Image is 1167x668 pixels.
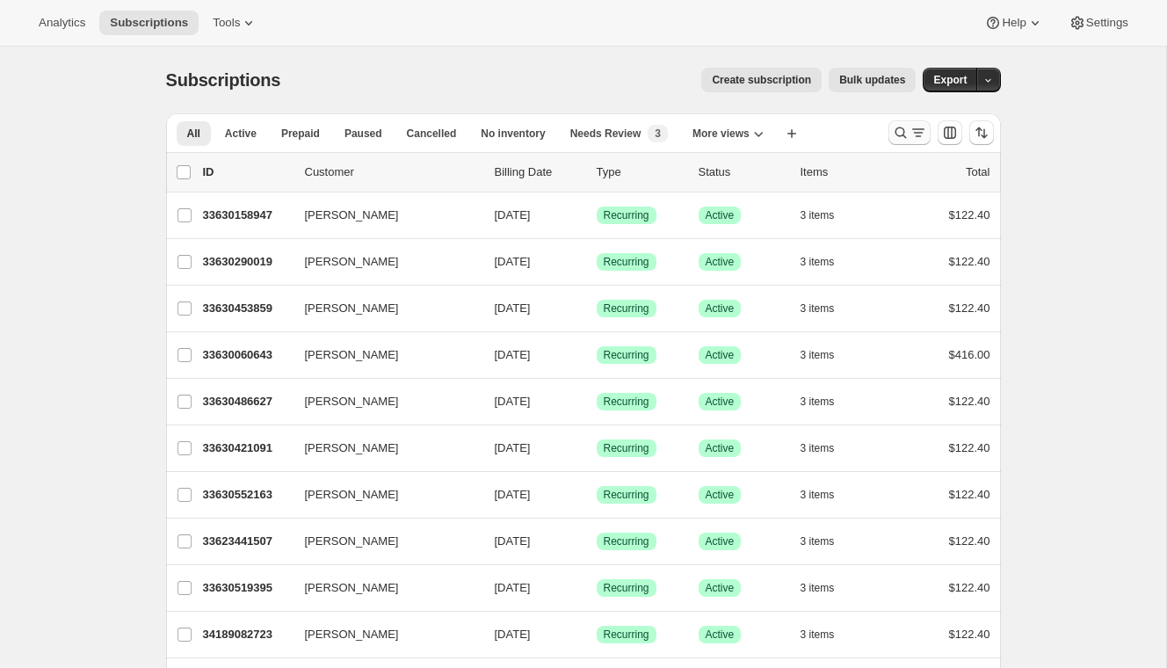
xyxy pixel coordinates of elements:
span: Bulk updates [839,73,905,87]
p: Customer [305,163,481,181]
button: Search and filter results [888,120,931,145]
span: [PERSON_NAME] [305,300,399,317]
div: 33630060643[PERSON_NAME][DATE]SuccessRecurringSuccessActive3 items$416.00 [203,343,990,367]
p: Status [699,163,786,181]
button: 3 items [801,436,854,461]
span: Subscriptions [166,70,281,90]
p: 33623441507 [203,533,291,550]
span: [DATE] [495,348,531,361]
button: Create subscription [701,68,822,92]
span: More views [692,127,750,141]
span: Recurring [604,628,649,642]
button: [PERSON_NAME] [294,294,470,323]
button: Tools [202,11,268,35]
span: $416.00 [949,348,990,361]
div: 33630453859[PERSON_NAME][DATE]SuccessRecurringSuccessActive3 items$122.40 [203,296,990,321]
button: 3 items [801,483,854,507]
button: Help [974,11,1054,35]
span: 3 items [801,255,835,269]
button: Settings [1058,11,1139,35]
span: Recurring [604,395,649,409]
p: ID [203,163,291,181]
span: 3 items [801,534,835,548]
button: Analytics [28,11,96,35]
span: 3 [655,127,661,141]
button: 3 items [801,389,854,414]
span: Recurring [604,441,649,455]
span: [PERSON_NAME] [305,346,399,364]
span: Active [706,301,735,316]
span: 3 items [801,301,835,316]
span: $122.40 [949,628,990,641]
span: [PERSON_NAME] [305,579,399,597]
p: 33630519395 [203,579,291,597]
span: Recurring [604,348,649,362]
span: Subscriptions [110,16,188,30]
span: [DATE] [495,208,531,221]
div: Type [597,163,685,181]
div: 33630552163[PERSON_NAME][DATE]SuccessRecurringSuccessActive3 items$122.40 [203,483,990,507]
div: 33623441507[PERSON_NAME][DATE]SuccessRecurringSuccessActive3 items$122.40 [203,529,990,554]
div: Items [801,163,888,181]
button: 3 items [801,343,854,367]
span: [PERSON_NAME] [305,253,399,271]
span: Help [1002,16,1026,30]
span: Active [706,581,735,595]
button: [PERSON_NAME] [294,621,470,649]
span: Tools [213,16,240,30]
button: More views [682,121,774,146]
div: 34189082723[PERSON_NAME][DATE]SuccessRecurringSuccessActive3 items$122.40 [203,622,990,647]
button: 3 items [801,203,854,228]
span: 3 items [801,581,835,595]
div: 33630486627[PERSON_NAME][DATE]SuccessRecurringSuccessActive3 items$122.40 [203,389,990,414]
span: Recurring [604,488,649,502]
div: 33630421091[PERSON_NAME][DATE]SuccessRecurringSuccessActive3 items$122.40 [203,436,990,461]
span: Active [706,395,735,409]
button: [PERSON_NAME] [294,201,470,229]
button: 3 items [801,622,854,647]
span: Needs Review [570,127,641,141]
span: 3 items [801,208,835,222]
button: Customize table column order and visibility [938,120,962,145]
p: 33630290019 [203,253,291,271]
span: [PERSON_NAME] [305,626,399,643]
button: [PERSON_NAME] [294,434,470,462]
span: Active [706,628,735,642]
span: Active [706,534,735,548]
button: Create new view [778,121,806,146]
div: 33630158947[PERSON_NAME][DATE]SuccessRecurringSuccessActive3 items$122.40 [203,203,990,228]
span: [PERSON_NAME] [305,486,399,504]
p: 33630421091 [203,439,291,457]
span: Recurring [604,534,649,548]
span: Analytics [39,16,85,30]
span: $122.40 [949,534,990,548]
span: [DATE] [495,488,531,501]
p: 34189082723 [203,626,291,643]
button: Bulk updates [829,68,916,92]
button: [PERSON_NAME] [294,574,470,602]
span: 3 items [801,441,835,455]
span: Export [933,73,967,87]
button: [PERSON_NAME] [294,527,470,555]
p: Billing Date [495,163,583,181]
button: Export [923,68,977,92]
button: [PERSON_NAME] [294,248,470,276]
span: [PERSON_NAME] [305,533,399,550]
span: 3 items [801,628,835,642]
p: 33630158947 [203,207,291,224]
span: Settings [1086,16,1128,30]
span: $122.40 [949,488,990,501]
span: Create subscription [712,73,811,87]
p: 33630552163 [203,486,291,504]
span: [DATE] [495,395,531,408]
button: 3 items [801,296,854,321]
span: [PERSON_NAME] [305,393,399,410]
span: Active [706,208,735,222]
span: $122.40 [949,581,990,594]
span: Active [225,127,257,141]
button: Sort the results [969,120,994,145]
span: All [187,127,200,141]
div: 33630519395[PERSON_NAME][DATE]SuccessRecurringSuccessActive3 items$122.40 [203,576,990,600]
span: 3 items [801,395,835,409]
button: 3 items [801,529,854,554]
